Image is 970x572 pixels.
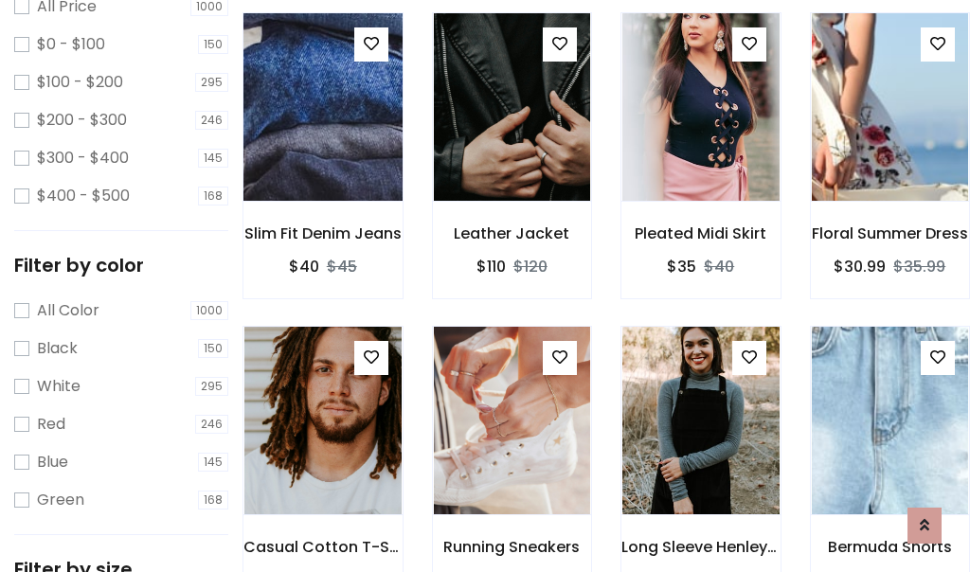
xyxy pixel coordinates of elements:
[14,254,228,277] h5: Filter by color
[834,258,886,276] h6: $30.99
[198,149,228,168] span: 145
[811,538,970,556] h6: Bermuda Shorts
[893,256,945,277] del: $35.99
[190,301,228,320] span: 1000
[37,33,105,56] label: $0 - $100
[37,71,123,94] label: $100 - $200
[195,377,228,396] span: 295
[37,299,99,322] label: All Color
[37,375,81,398] label: White
[37,413,65,436] label: Red
[327,256,357,277] del: $45
[198,453,228,472] span: 145
[433,224,592,242] h6: Leather Jacket
[811,224,970,242] h6: Floral Summer Dress
[243,224,403,242] h6: Slim Fit Denim Jeans
[704,256,734,277] del: $40
[37,489,84,511] label: Green
[37,451,68,474] label: Blue
[433,538,592,556] h6: Running Sneakers
[37,109,127,132] label: $200 - $300
[621,224,781,242] h6: Pleated Midi Skirt
[621,538,781,556] h6: Long Sleeve Henley T-Shirt
[198,491,228,509] span: 168
[198,187,228,206] span: 168
[513,256,548,277] del: $120
[195,415,228,434] span: 246
[198,339,228,358] span: 150
[195,111,228,130] span: 246
[37,337,78,360] label: Black
[37,185,130,207] label: $400 - $500
[289,258,319,276] h6: $40
[198,35,228,54] span: 150
[243,538,403,556] h6: Casual Cotton T-Shirt
[37,147,129,170] label: $300 - $400
[195,73,228,92] span: 295
[667,258,696,276] h6: $35
[476,258,506,276] h6: $110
